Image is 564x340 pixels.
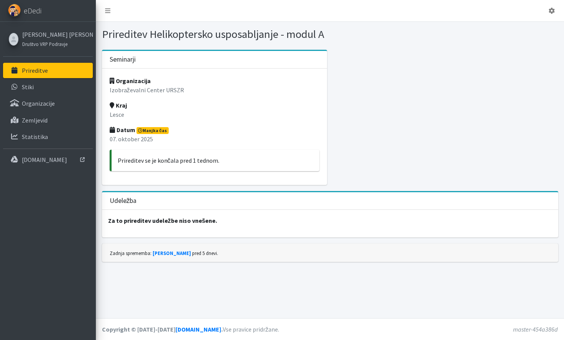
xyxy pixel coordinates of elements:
strong: Datum [110,126,135,134]
p: Organizacije [22,100,55,107]
strong: Kraj [110,101,127,109]
span: eDedi [24,5,41,16]
a: [PERSON_NAME] [PERSON_NAME] [22,30,91,39]
p: Statistika [22,133,48,141]
em: master-454a386d [513,325,558,333]
strong: Organizacija [110,77,151,85]
p: Stiki [22,83,34,91]
img: eDedi [8,4,21,16]
p: Izobraževalni Center URSZR [110,85,320,95]
small: Zadnja sprememba: pred 5 dnevi. [110,250,218,256]
p: Prireditev se je končala pred 1 tednom. [118,156,314,165]
span: Manjka čas [136,127,169,134]
a: Stiki [3,79,93,95]
p: [DOMAIN_NAME] [22,156,67,163]
p: Lesce [110,110,320,119]
p: 07. oktober 2025 [110,134,320,144]
strong: Za to prireditev udeležbe niso vnešene. [108,217,217,224]
h3: Seminarji [110,56,136,64]
p: Prireditve [22,67,48,74]
small: Društvo VRP Podravje [22,41,67,47]
a: Statistika [3,129,93,144]
footer: Vse pravice pridržane. [96,318,564,340]
a: [DOMAIN_NAME] [3,152,93,167]
a: [PERSON_NAME] [153,250,191,256]
a: [DOMAIN_NAME] [176,325,221,333]
a: Društvo VRP Podravje [22,39,91,48]
h3: Udeležba [110,197,137,205]
a: Zemljevid [3,113,93,128]
a: Prireditve [3,63,93,78]
h1: Prireditev Helikoptersko usposabljanje - modul A [102,28,327,41]
p: Zemljevid [22,116,48,124]
a: Organizacije [3,96,93,111]
strong: Copyright © [DATE]-[DATE] . [102,325,223,333]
